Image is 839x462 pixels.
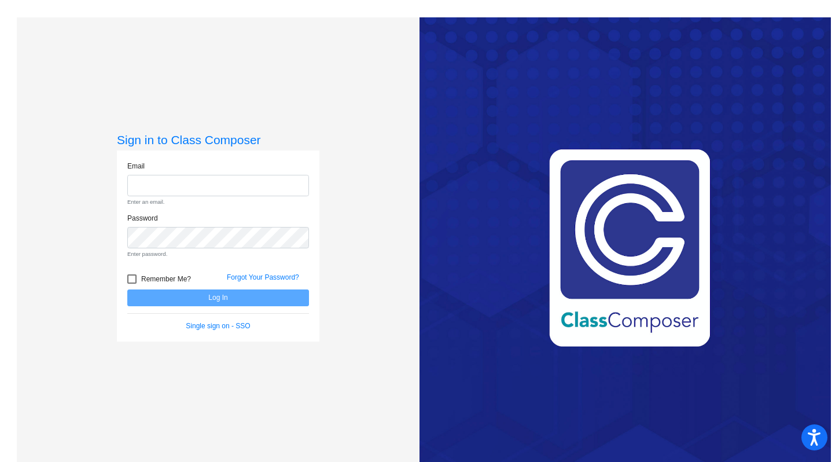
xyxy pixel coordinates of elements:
a: Single sign on - SSO [186,322,250,330]
small: Enter an email. [127,198,309,206]
button: Log In [127,289,309,306]
h3: Sign in to Class Composer [117,133,319,147]
a: Forgot Your Password? [227,273,299,281]
span: Remember Me? [141,272,191,286]
small: Enter password. [127,250,309,258]
label: Password [127,213,158,223]
label: Email [127,161,145,171]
